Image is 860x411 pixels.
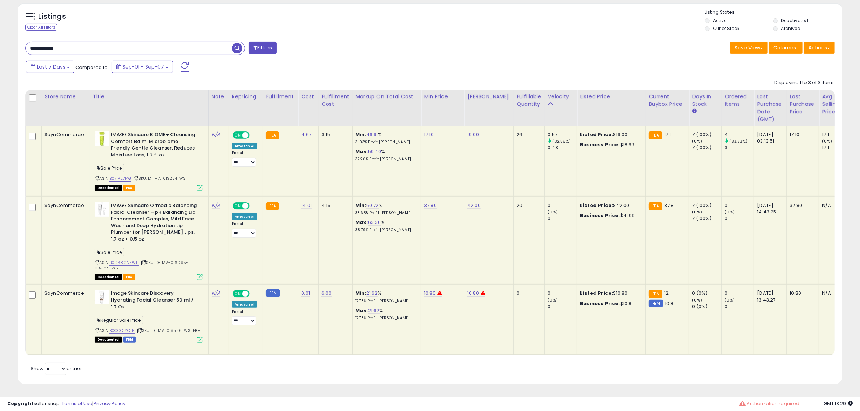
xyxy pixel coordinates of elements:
[692,93,718,108] div: Days In Stock
[111,290,199,312] b: Image Skincare Discovery Hydrating Facial Cleanser 50 ml / 1.7 Oz
[355,148,368,155] b: Max:
[355,148,415,162] div: %
[757,131,781,144] div: [DATE] 03:13:51
[366,202,379,209] a: 50.72
[232,213,257,220] div: Amazon AI
[248,132,260,138] span: OFF
[355,299,415,304] p: 17.78% Profit [PERSON_NAME]
[725,144,754,151] div: 3
[580,131,613,138] b: Listed Price:
[109,260,139,266] a: B0D68GNZWH
[730,138,748,144] small: (33.33%)
[692,303,721,310] div: 0 (0%)
[355,307,415,321] div: %
[580,141,620,148] b: Business Price:
[725,202,754,209] div: 0
[467,202,481,209] a: 42.00
[580,131,640,138] div: $19.00
[517,290,539,297] div: 0
[44,202,84,209] div: SaynCommerce
[355,202,415,216] div: %
[44,290,84,297] div: SaynCommerce
[95,274,122,280] span: All listings that are unavailable for purchase on Amazon for any reason other than out-of-stock
[580,290,613,297] b: Listed Price:
[467,131,479,138] a: 19.00
[95,164,124,172] span: Sale Price
[580,300,620,307] b: Business Price:
[773,44,796,51] span: Columns
[649,202,662,210] small: FBA
[822,138,832,144] small: (0%)
[95,131,203,190] div: ASIN:
[136,328,201,333] span: | SKU: D-IMA-018556-WS-FBM
[355,307,368,314] b: Max:
[321,93,349,108] div: Fulfillment Cost
[368,219,381,226] a: 63.36
[212,202,220,209] a: N/A
[355,228,415,233] p: 38.79% Profit [PERSON_NAME]
[112,61,173,73] button: Sep-01 - Sep-07
[580,290,640,297] div: $10.80
[692,131,721,138] div: 7 (100%)
[692,202,721,209] div: 7 (100%)
[790,290,813,297] div: 10.80
[649,93,686,108] div: Current Buybox Price
[725,303,754,310] div: 0
[355,131,366,138] b: Min:
[548,303,577,310] div: 0
[649,131,662,139] small: FBA
[790,93,816,116] div: Last Purchase Price
[248,291,260,297] span: OFF
[548,144,577,151] div: 0.43
[580,212,620,219] b: Business Price:
[321,131,347,138] div: 3.15
[355,211,415,216] p: 33.65% Profit [PERSON_NAME]
[95,202,109,217] img: 3196ViiM0aL._SL40_.jpg
[580,93,643,100] div: Listed Price
[790,131,813,138] div: 17.10
[95,131,109,146] img: 31XLQq8LqKL._SL40_.jpg
[692,138,702,144] small: (0%)
[548,93,574,100] div: Velocity
[822,93,848,116] div: Avg Selling Price
[266,93,295,100] div: Fulfillment
[232,151,257,167] div: Preset:
[580,142,640,148] div: $18.99
[822,202,846,209] div: N/A
[774,79,835,86] div: Displaying 1 to 3 of 3 items
[467,290,479,297] a: 10.80
[580,300,640,307] div: $10.8
[355,140,415,145] p: 31.93% Profit [PERSON_NAME]
[232,93,260,100] div: Repricing
[769,42,803,54] button: Columns
[366,131,378,138] a: 46.91
[301,131,311,138] a: 4.67
[692,215,721,222] div: 7 (100%)
[664,290,669,297] span: 12
[822,144,851,151] div: 17.1
[730,42,768,54] button: Save View
[95,248,124,256] span: Sale Price
[44,131,84,138] div: SaynCommerce
[517,202,539,209] div: 20
[109,176,131,182] a: B071P2714G
[95,290,109,304] img: 31T-ZDy96ML._SL40_.jpg
[95,337,122,343] span: All listings that are unavailable for purchase on Amazon for any reason other than out-of-stock
[665,300,674,307] span: 10.8
[38,12,66,22] h5: Listings
[580,202,613,209] b: Listed Price:
[725,209,735,215] small: (0%)
[804,42,835,54] button: Actions
[692,297,702,303] small: (0%)
[232,310,257,326] div: Preset:
[95,185,122,191] span: All listings that are unavailable for purchase on Amazon for any reason other than out-of-stock
[424,93,461,100] div: Min Price
[248,203,260,209] span: OFF
[548,290,577,297] div: 0
[692,144,721,151] div: 7 (100%)
[548,209,558,215] small: (0%)
[548,202,577,209] div: 0
[212,93,226,100] div: Note
[93,93,206,100] div: Title
[355,219,415,233] div: %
